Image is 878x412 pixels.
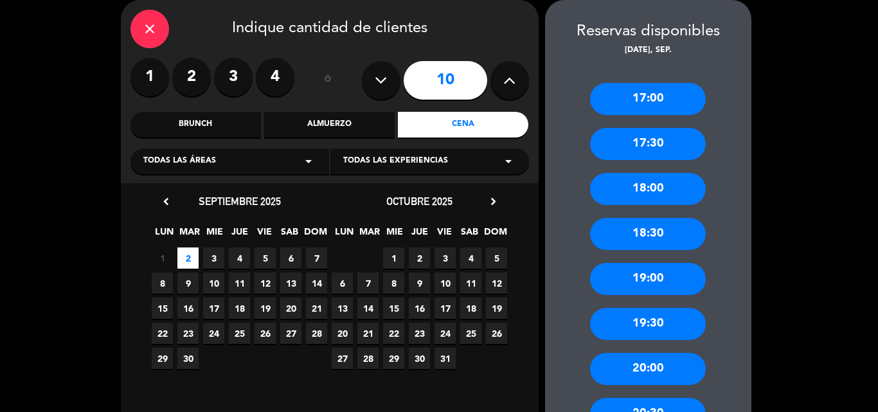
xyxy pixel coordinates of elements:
span: 15 [152,298,173,319]
span: JUE [409,224,430,246]
span: MAR [359,224,380,246]
span: VIE [434,224,455,246]
span: 24 [435,323,456,344]
span: DOM [304,224,325,246]
span: 9 [409,273,430,294]
span: 13 [332,298,353,319]
span: 10 [435,273,456,294]
div: 17:00 [590,83,706,115]
span: 12 [486,273,507,294]
i: arrow_drop_down [501,154,516,169]
span: SAB [459,224,480,246]
label: 4 [256,58,294,96]
span: 2 [409,247,430,269]
span: 17 [435,298,456,319]
span: 21 [306,298,327,319]
span: 31 [435,348,456,369]
span: 29 [383,348,404,369]
span: MIE [384,224,405,246]
span: 11 [229,273,250,294]
span: 15 [383,298,404,319]
label: 3 [214,58,253,96]
span: 2 [177,247,199,269]
span: 23 [409,323,430,344]
span: 20 [280,298,301,319]
span: 29 [152,348,173,369]
span: 16 [177,298,199,319]
div: 20:00 [590,353,706,385]
span: septiembre 2025 [199,195,281,208]
span: 14 [306,273,327,294]
span: 22 [152,323,173,344]
label: 1 [130,58,169,96]
span: 24 [203,323,224,344]
div: 18:30 [590,218,706,250]
span: MAR [179,224,200,246]
span: 12 [255,273,276,294]
span: 20 [332,323,353,344]
span: 27 [280,323,301,344]
div: 19:30 [590,308,706,340]
div: 17:30 [590,128,706,160]
span: 8 [383,273,404,294]
span: 7 [357,273,379,294]
span: 1 [383,247,404,269]
span: 3 [203,247,224,269]
span: LUN [334,224,355,246]
div: [DATE], sep. [545,44,751,57]
span: 3 [435,247,456,269]
span: 18 [229,298,250,319]
span: Todas las experiencias [343,155,448,168]
span: 14 [357,298,379,319]
span: 17 [203,298,224,319]
span: 11 [460,273,481,294]
span: 25 [229,323,250,344]
div: ó [307,58,349,103]
div: Almuerzo [264,112,395,138]
span: 30 [177,348,199,369]
span: 27 [332,348,353,369]
span: 1 [152,247,173,269]
i: chevron_right [487,195,500,208]
span: 18 [460,298,481,319]
span: 16 [409,298,430,319]
span: LUN [154,224,175,246]
span: octubre 2025 [386,195,452,208]
i: arrow_drop_down [301,154,316,169]
span: Todas las áreas [143,155,216,168]
i: close [142,21,157,37]
label: 2 [172,58,211,96]
span: 5 [255,247,276,269]
div: 19:00 [590,263,706,295]
span: 9 [177,273,199,294]
span: 21 [357,323,379,344]
span: DOM [484,224,505,246]
span: 26 [255,323,276,344]
i: chevron_left [159,195,173,208]
div: Indique cantidad de clientes [130,10,529,48]
span: 6 [280,247,301,269]
span: JUE [229,224,250,246]
span: 25 [460,323,481,344]
span: VIE [254,224,275,246]
span: 5 [486,247,507,269]
span: MIE [204,224,225,246]
div: Reservas disponibles [545,19,751,44]
span: 13 [280,273,301,294]
span: 4 [229,247,250,269]
span: 26 [486,323,507,344]
span: 6 [332,273,353,294]
div: Brunch [130,112,261,138]
div: 18:00 [590,173,706,205]
div: Cena [398,112,528,138]
span: 23 [177,323,199,344]
span: 28 [357,348,379,369]
span: 28 [306,323,327,344]
span: 8 [152,273,173,294]
span: 22 [383,323,404,344]
span: 10 [203,273,224,294]
span: 7 [306,247,327,269]
span: 19 [255,298,276,319]
span: 30 [409,348,430,369]
span: SAB [279,224,300,246]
